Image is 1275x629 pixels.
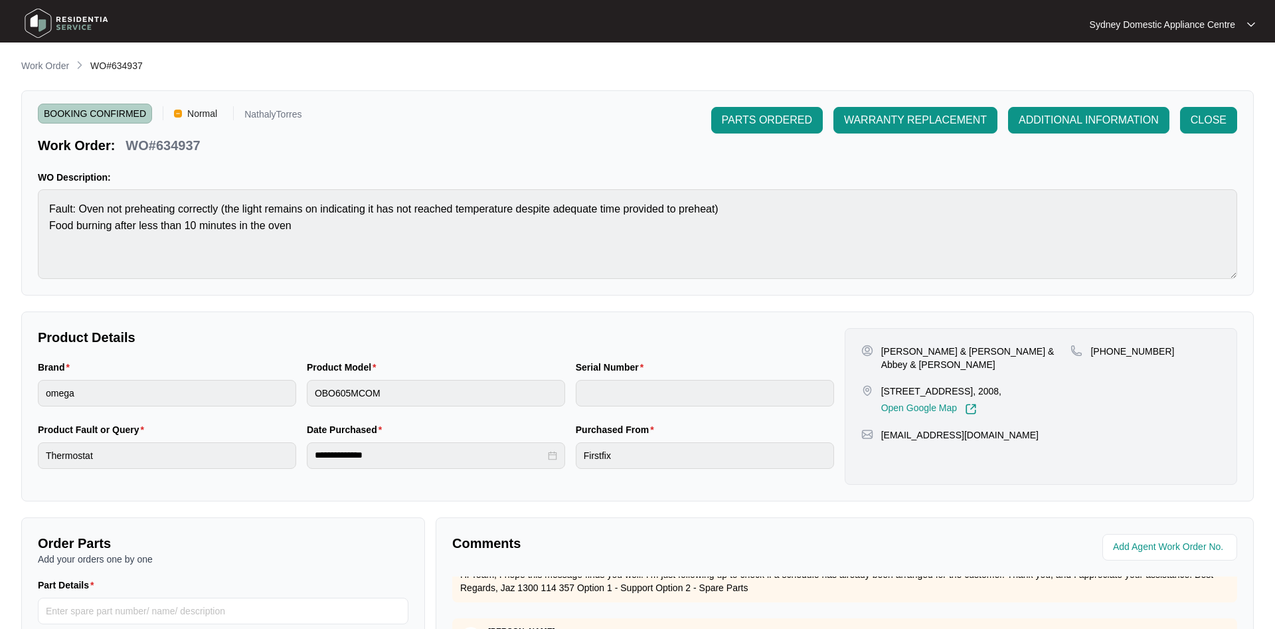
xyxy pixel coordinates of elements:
[576,423,659,436] label: Purchased From
[861,428,873,440] img: map-pin
[307,361,382,374] label: Product Model
[881,345,1071,371] p: [PERSON_NAME] & [PERSON_NAME] & Abbey & [PERSON_NAME]
[38,328,834,347] p: Product Details
[38,598,408,624] input: Part Details
[881,403,977,415] a: Open Google Map
[1070,345,1082,357] img: map-pin
[881,428,1039,442] p: [EMAIL_ADDRESS][DOMAIN_NAME]
[844,112,987,128] span: WARRANTY REPLACEMENT
[38,171,1237,184] p: WO Description:
[21,59,69,72] p: Work Order
[1019,112,1159,128] span: ADDITIONAL INFORMATION
[1008,107,1169,134] button: ADDITIONAL INFORMATION
[90,60,143,71] span: WO#634937
[38,442,296,469] input: Product Fault or Query
[576,380,834,406] input: Serial Number
[126,136,200,155] p: WO#634937
[722,112,812,128] span: PARTS ORDERED
[38,361,75,374] label: Brand
[38,553,408,566] p: Add your orders one by one
[1090,18,1235,31] p: Sydney Domestic Appliance Centre
[881,385,1001,398] p: [STREET_ADDRESS], 2008,
[38,104,152,124] span: BOOKING CONFIRMED
[307,423,387,436] label: Date Purchased
[861,345,873,357] img: user-pin
[19,59,72,74] a: Work Order
[38,579,100,592] label: Part Details
[965,403,977,415] img: Link-External
[1113,539,1229,555] input: Add Agent Work Order No.
[460,568,1229,594] p: Hi Team, I hope this message finds you well. I’m just following up to check if a schedule has alr...
[74,60,85,70] img: chevron-right
[38,423,149,436] label: Product Fault or Query
[38,380,296,406] input: Brand
[576,442,834,469] input: Purchased From
[1090,345,1174,358] p: [PHONE_NUMBER]
[315,448,545,462] input: Date Purchased
[861,385,873,397] img: map-pin
[833,107,997,134] button: WARRANTY REPLACEMENT
[244,110,301,124] p: NathalyTorres
[38,534,408,553] p: Order Parts
[1191,112,1227,128] span: CLOSE
[307,380,565,406] input: Product Model
[452,534,835,553] p: Comments
[576,361,649,374] label: Serial Number
[711,107,823,134] button: PARTS ORDERED
[182,104,222,124] span: Normal
[38,189,1237,279] textarea: Fault: Oven not preheating correctly (the light remains on indicating it has not reached temperat...
[1180,107,1237,134] button: CLOSE
[1247,21,1255,28] img: dropdown arrow
[38,136,115,155] p: Work Order:
[174,110,182,118] img: Vercel Logo
[20,3,113,43] img: residentia service logo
